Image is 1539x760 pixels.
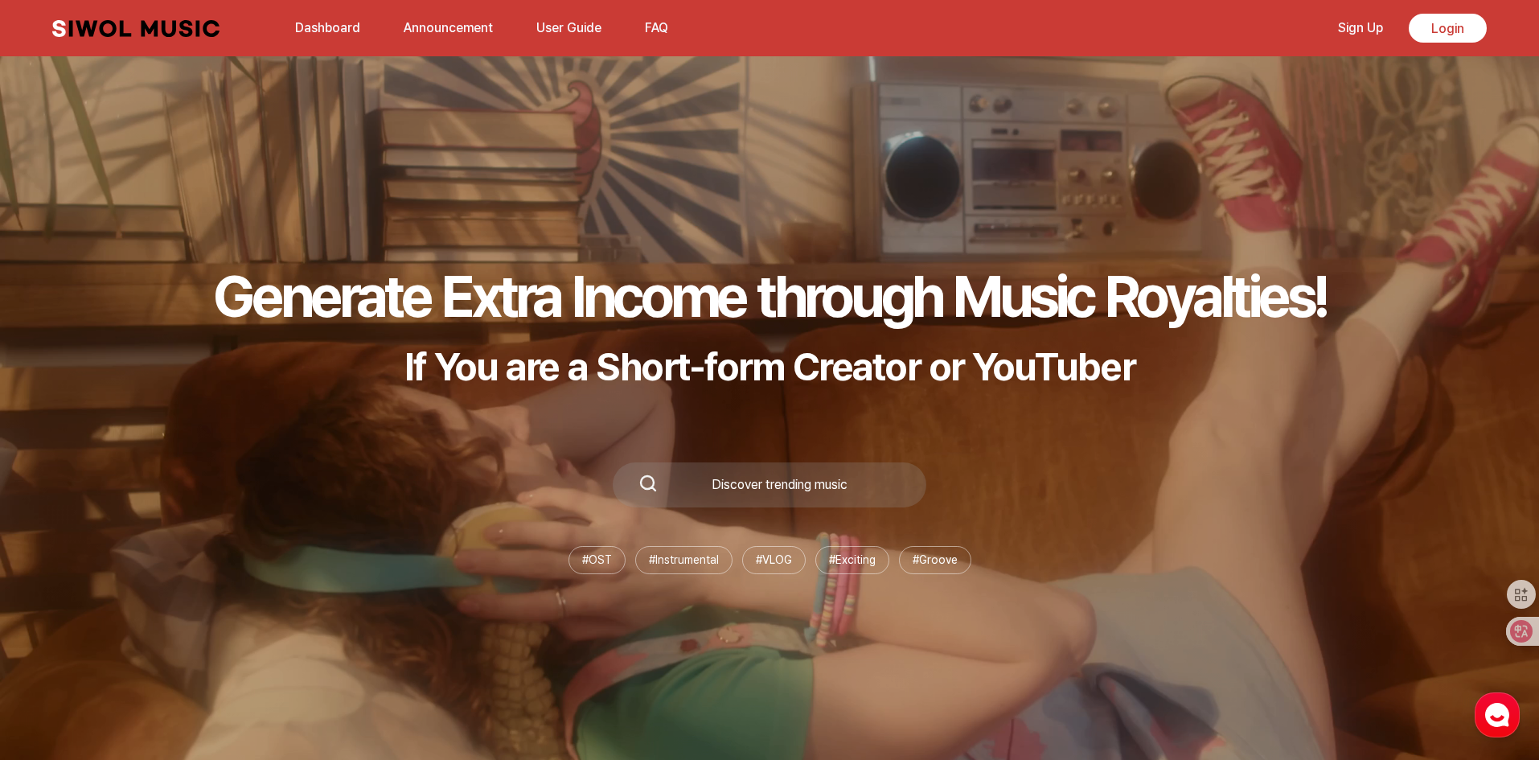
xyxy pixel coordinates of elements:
h1: Generate Extra Income through Music Royalties! [213,261,1326,331]
a: Announcement [394,10,503,45]
li: # VLOG [742,546,806,574]
li: # Exciting [815,546,889,574]
button: FAQ [635,9,678,47]
a: Sign Up [1328,10,1393,45]
a: User Guide [527,10,611,45]
div: Discover trending music [658,479,901,491]
a: Dashboard [285,10,370,45]
li: # Instrumental [635,546,733,574]
li: # OST [568,546,626,574]
p: If You are a Short-form Creator or YouTuber [213,343,1326,390]
a: Login [1409,14,1487,43]
li: # Groove [899,546,971,574]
